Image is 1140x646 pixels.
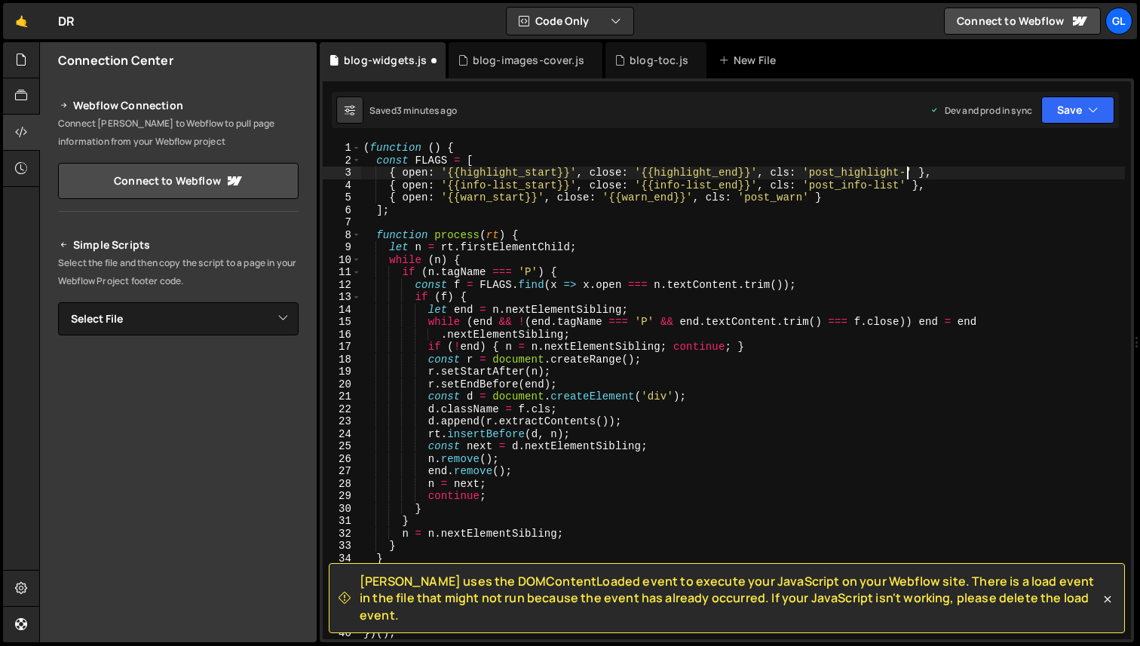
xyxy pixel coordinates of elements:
[323,191,361,204] div: 5
[323,366,361,378] div: 19
[719,53,782,68] div: New File
[323,553,361,565] div: 34
[323,602,361,615] div: 38
[1105,8,1132,35] a: Gl
[323,490,361,503] div: 29
[323,577,361,590] div: 36
[930,104,1032,117] div: Dev and prod in sync
[323,329,361,341] div: 16
[323,614,361,627] div: 39
[323,565,361,577] div: 35
[323,428,361,441] div: 24
[1041,96,1114,124] button: Save
[323,515,361,528] div: 31
[323,528,361,540] div: 32
[323,266,361,279] div: 11
[323,415,361,428] div: 23
[323,465,361,478] div: 27
[323,216,361,229] div: 7
[473,53,584,68] div: blog-images-cover.js
[323,453,361,466] div: 26
[507,8,633,35] button: Code Only
[58,12,75,30] div: DR
[58,163,299,199] a: Connect to Webflow
[323,204,361,217] div: 6
[323,403,361,416] div: 22
[323,279,361,292] div: 12
[323,316,361,329] div: 15
[323,589,361,602] div: 37
[323,229,361,242] div: 8
[58,115,299,151] p: Connect [PERSON_NAME] to Webflow to pull page information from your Webflow project
[323,155,361,167] div: 2
[58,506,300,641] iframe: YouTube video player
[944,8,1101,35] a: Connect to Webflow
[3,3,40,39] a: 🤙
[323,503,361,516] div: 30
[323,167,361,179] div: 3
[58,52,173,69] h2: Connection Center
[58,96,299,115] h2: Webflow Connection
[323,378,361,391] div: 20
[360,573,1100,623] span: [PERSON_NAME] uses the DOMContentLoaded event to execute your JavaScript on your Webflow site. Th...
[58,236,299,254] h2: Simple Scripts
[344,53,427,68] div: blog-widgets.js
[323,354,361,366] div: 18
[323,304,361,317] div: 14
[323,341,361,354] div: 17
[323,241,361,254] div: 9
[397,104,457,117] div: 3 minutes ago
[630,53,688,68] div: blog-toc.js
[323,254,361,267] div: 10
[323,627,361,640] div: 40
[58,254,299,290] p: Select the file and then copy the script to a page in your Webflow Project footer code.
[58,360,300,496] iframe: YouTube video player
[323,390,361,403] div: 21
[323,440,361,453] div: 25
[323,142,361,155] div: 1
[323,291,361,304] div: 13
[323,179,361,192] div: 4
[323,478,361,491] div: 28
[369,104,457,117] div: Saved
[323,540,361,553] div: 33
